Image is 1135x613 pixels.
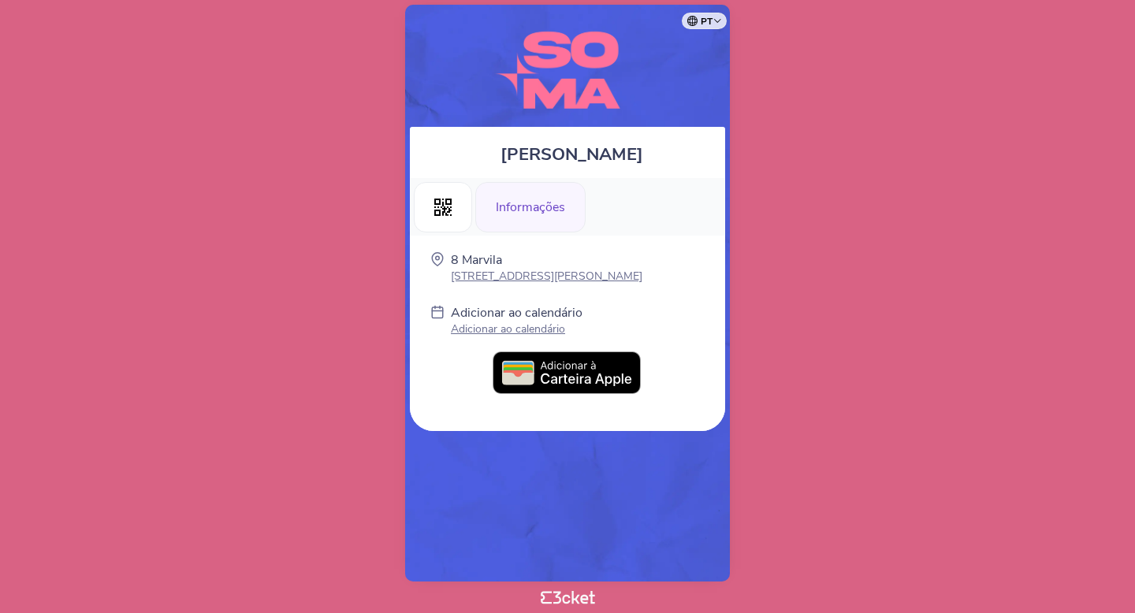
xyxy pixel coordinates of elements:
[493,351,642,396] img: PT_Add_to_Apple_Wallet.09b75ae6.svg
[451,321,582,336] p: Adicionar ao calendário
[475,197,586,214] a: Informações
[475,182,586,232] div: Informações
[451,304,582,340] a: Adicionar ao calendário Adicionar ao calendário
[501,143,643,166] span: [PERSON_NAME]
[451,251,642,269] p: 8 Marvila
[451,251,642,284] a: 8 Marvila [STREET_ADDRESS][PERSON_NAME]
[474,20,661,119] img: SOMA — 5 Outubro
[451,269,642,284] p: [STREET_ADDRESS][PERSON_NAME]
[451,304,582,321] p: Adicionar ao calendário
